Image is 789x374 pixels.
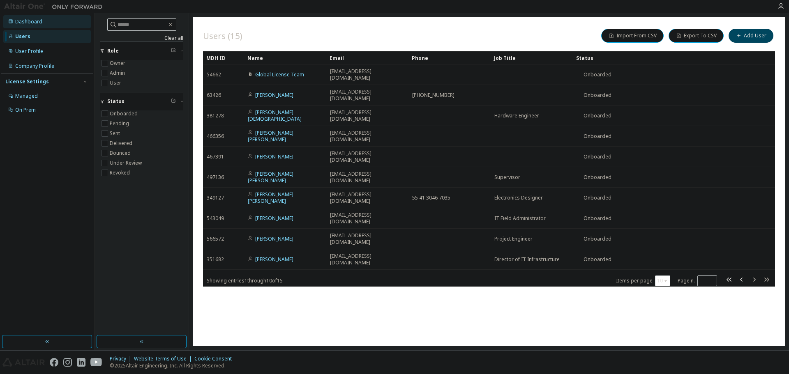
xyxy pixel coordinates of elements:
div: Cookie Consent [194,356,237,362]
span: Onboarded [584,92,611,99]
span: Onboarded [584,112,611,119]
a: [PERSON_NAME] [PERSON_NAME] [248,129,293,143]
div: Name [247,51,323,64]
label: Bounced [110,148,132,158]
div: Managed [15,93,38,99]
label: Owner [110,58,127,68]
span: Onboarded [584,194,611,201]
label: Sent [110,128,122,138]
a: [PERSON_NAME] [255,256,293,263]
a: [PERSON_NAME] [255,153,293,160]
div: Job Title [494,51,570,64]
button: Export To CSV [669,29,724,43]
span: Clear filter [171,48,176,54]
img: instagram.svg [63,358,72,367]
p: © 2025 Altair Engineering, Inc. All Rights Reserved. [110,362,237,369]
div: Users [15,33,30,40]
label: User [110,78,123,88]
span: Onboarded [584,215,611,222]
label: Onboarded [110,109,139,119]
div: MDH ID [206,51,241,64]
span: Director of IT Infrastructure [494,256,560,263]
span: Items per page [616,275,670,286]
span: [EMAIL_ADDRESS][DOMAIN_NAME] [330,253,405,266]
span: 54662 [207,71,221,78]
label: Pending [110,119,131,128]
span: Electronics Designer [494,195,543,201]
span: 543049 [207,215,224,222]
img: facebook.svg [50,358,58,367]
span: 63426 [207,92,221,99]
a: [PERSON_NAME] [255,235,293,242]
div: Dashboard [15,18,42,25]
img: youtube.svg [90,358,102,367]
span: IT Field Administrator [494,215,546,222]
div: Privacy [110,356,134,362]
label: Admin [110,68,127,78]
a: [PERSON_NAME] [PERSON_NAME] [248,170,293,184]
button: Import From CSV [601,29,664,43]
div: Company Profile [15,63,54,69]
a: [PERSON_NAME] [PERSON_NAME] [248,191,293,204]
div: Email [330,51,405,64]
span: [EMAIL_ADDRESS][DOMAIN_NAME] [330,232,405,246]
span: 55 41 3046 7035 [412,195,450,201]
div: On Prem [15,107,36,113]
span: Role [107,48,119,54]
span: Page n. [678,275,717,286]
div: License Settings [5,78,49,85]
a: Global License Team [255,71,304,78]
span: Clear filter [171,98,176,105]
span: [EMAIL_ADDRESS][DOMAIN_NAME] [330,89,405,102]
a: Clear all [100,35,183,41]
label: Revoked [110,168,131,178]
button: 10 [657,278,668,284]
span: Onboarded [584,235,611,242]
span: Showing entries 1 through 10 of 15 [207,277,283,284]
span: [EMAIL_ADDRESS][DOMAIN_NAME] [330,130,405,143]
img: altair_logo.svg [2,358,45,367]
div: Phone [412,51,487,64]
span: 381278 [207,112,224,119]
button: Add User [729,29,773,43]
span: Onboarded [584,153,611,160]
span: Project Engineer [494,236,533,242]
button: Status [100,92,183,110]
a: [PERSON_NAME] [DEMOGRAPHIC_DATA] [248,109,302,122]
a: [PERSON_NAME] [255,215,293,222]
span: [EMAIL_ADDRESS][DOMAIN_NAME] [330,171,405,184]
div: User Profile [15,48,43,55]
span: 566572 [207,236,224,242]
span: [EMAIL_ADDRESS][DOMAIN_NAME] [330,109,405,122]
label: Under Review [110,158,143,168]
span: 466356 [207,133,224,140]
img: linkedin.svg [77,358,85,367]
span: [EMAIL_ADDRESS][DOMAIN_NAME] [330,68,405,81]
a: [PERSON_NAME] [255,92,293,99]
span: [EMAIL_ADDRESS][DOMAIN_NAME] [330,191,405,204]
span: Supervisor [494,174,520,181]
span: [EMAIL_ADDRESS][DOMAIN_NAME] [330,212,405,225]
span: [PHONE_NUMBER] [412,92,454,99]
span: Onboarded [584,71,611,78]
span: Hardware Engineer [494,112,539,119]
div: Status [576,51,732,64]
span: Status [107,98,125,105]
span: 497136 [207,174,224,181]
span: Users (15) [203,30,242,41]
span: [EMAIL_ADDRESS][DOMAIN_NAME] [330,150,405,163]
span: 351682 [207,256,224,263]
span: Onboarded [584,256,611,263]
span: 467391 [207,154,224,160]
label: Delivered [110,138,134,148]
div: Website Terms of Use [134,356,194,362]
span: 349127 [207,195,224,201]
span: Onboarded [584,133,611,140]
span: Onboarded [584,174,611,181]
img: Altair One [4,2,107,11]
button: Role [100,42,183,60]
